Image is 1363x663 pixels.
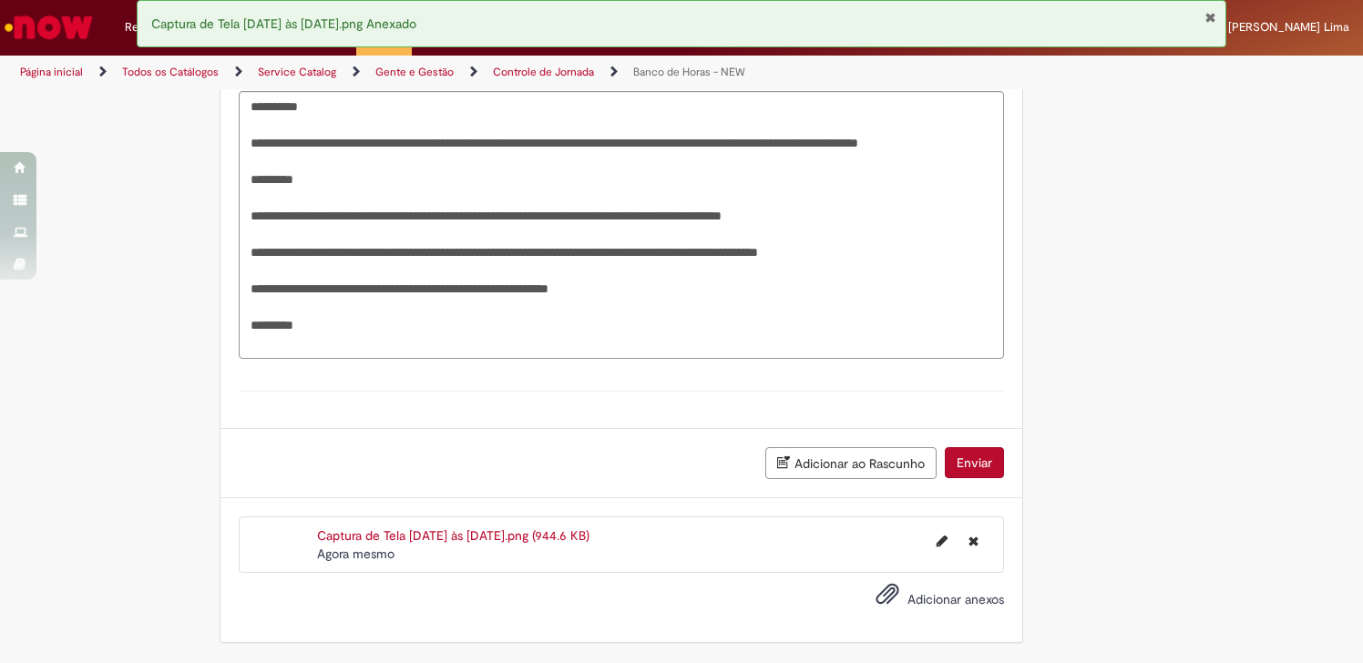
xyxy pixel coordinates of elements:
a: Service Catalog [258,65,336,79]
a: Captura de Tela [DATE] às [DATE].png (944.6 KB) [317,527,589,544]
textarea: Descrição [239,91,1004,359]
button: Adicionar ao Rascunho [765,447,937,479]
img: ServiceNow [2,9,96,46]
button: Editar nome de arquivo Captura de Tela 2025-09-29 às 18.01.26.png [926,526,958,556]
span: Adicionar anexos [907,591,1004,607]
a: Todos os Catálogos [122,65,219,79]
button: Adicionar anexos [871,577,904,619]
a: Banco de Horas - NEW [633,65,745,79]
span: [PERSON_NAME] [PERSON_NAME] Lima [1132,19,1349,35]
ul: Trilhas de página [14,56,895,89]
span: Captura de Tela [DATE] às [DATE].png Anexado [151,15,416,32]
button: Enviar [945,447,1004,478]
span: Requisições [125,18,189,36]
a: Gente e Gestão [375,65,454,79]
button: Excluir Captura de Tela 2025-09-29 às 18.01.26.png [958,526,989,556]
button: Fechar Notificação [1204,10,1216,25]
a: Controle de Jornada [493,65,594,79]
a: Página inicial [20,65,83,79]
span: Agora mesmo [317,546,395,562]
time: 29/09/2025 18:01:58 [317,546,395,562]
